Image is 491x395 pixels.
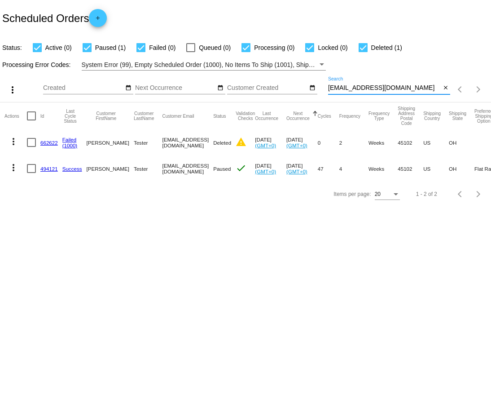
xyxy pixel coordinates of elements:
mat-select: Filter by Processing Error Codes [82,59,326,71]
input: Search [328,84,441,92]
button: Previous page [452,185,469,203]
span: Queued (0) [199,42,231,53]
button: Change sorting for FrequencyType [368,111,390,121]
mat-cell: [DATE] [286,129,318,155]
mat-icon: close [443,84,449,92]
mat-icon: more_vert [8,162,19,173]
span: Active (0) [45,42,72,53]
span: Paused [213,166,231,172]
button: Change sorting for LastProcessingCycleId [62,109,79,124]
input: Created [43,84,124,92]
button: Previous page [452,80,469,98]
mat-cell: [PERSON_NAME] [87,155,134,182]
button: Change sorting for Status [213,113,226,119]
mat-icon: check [236,163,246,173]
mat-cell: OH [449,155,474,182]
mat-cell: 45102 [398,129,423,155]
a: (GMT+0) [286,169,307,174]
span: Processing Error Codes: [2,61,71,68]
span: Deleted (1) [371,42,402,53]
span: Paused (1) [95,42,126,53]
mat-cell: OH [449,129,474,155]
span: Status: [2,44,22,51]
mat-cell: US [423,129,449,155]
span: Deleted [213,140,231,146]
mat-cell: US [423,155,449,182]
button: Change sorting for ShippingCountry [423,111,441,121]
mat-cell: Weeks [368,155,398,182]
button: Change sorting for Id [40,113,44,119]
mat-icon: add [92,15,103,26]
mat-cell: Tester [134,129,162,155]
a: 662622 [40,140,58,146]
button: Change sorting for ShippingPostcode [398,106,415,126]
mat-cell: [EMAIL_ADDRESS][DOMAIN_NAME] [162,129,213,155]
span: 20 [375,191,381,197]
input: Customer Created [227,84,308,92]
a: Failed [62,137,77,142]
a: 494121 [40,166,58,172]
mat-header-cell: Validation Checks [236,102,255,129]
span: Locked (0) [318,42,347,53]
mat-cell: [PERSON_NAME] [87,129,134,155]
mat-cell: 45102 [398,155,423,182]
button: Change sorting for CustomerFirstName [87,111,126,121]
button: Change sorting for LastOccurrenceUtc [255,111,278,121]
button: Change sorting for ShippingState [449,111,466,121]
mat-cell: 4 [339,155,368,182]
a: (GMT+0) [255,169,276,174]
mat-icon: date_range [217,84,224,92]
a: (1000) [62,142,78,148]
mat-cell: 2 [339,129,368,155]
mat-cell: Tester [134,155,162,182]
button: Change sorting for Cycles [318,113,331,119]
span: Failed (0) [149,42,175,53]
button: Change sorting for CustomerEmail [162,113,194,119]
button: Change sorting for NextOccurrenceUtc [286,111,310,121]
mat-cell: 0 [318,129,339,155]
button: Change sorting for CustomerLastName [134,111,154,121]
mat-icon: date_range [125,84,132,92]
button: Next page [469,80,487,98]
div: Items per page: [333,191,371,197]
mat-select: Items per page: [375,191,400,198]
mat-header-cell: Actions [4,102,27,129]
button: Change sorting for Frequency [339,113,360,119]
input: Next Occurrence [135,84,216,92]
mat-icon: more_vert [8,136,19,147]
h2: Scheduled Orders [2,9,107,27]
a: Success [62,166,82,172]
mat-cell: [EMAIL_ADDRESS][DOMAIN_NAME] [162,155,213,182]
a: (GMT+0) [286,142,307,148]
a: (GMT+0) [255,142,276,148]
div: 1 - 2 of 2 [416,191,437,197]
mat-cell: [DATE] [286,155,318,182]
button: Clear [441,84,450,93]
button: Next page [469,185,487,203]
mat-icon: date_range [309,84,316,92]
span: Processing (0) [254,42,294,53]
mat-icon: warning [236,137,246,147]
mat-cell: 47 [318,155,339,182]
mat-cell: Weeks [368,129,398,155]
mat-cell: [DATE] [255,129,286,155]
mat-icon: more_vert [7,84,18,95]
mat-cell: [DATE] [255,155,286,182]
